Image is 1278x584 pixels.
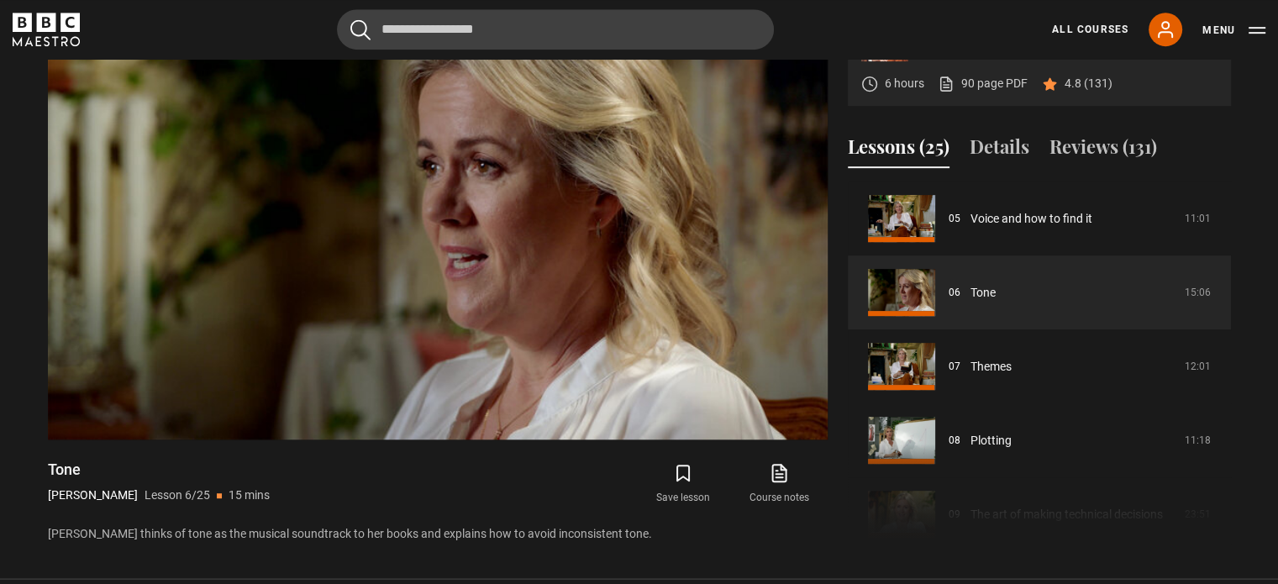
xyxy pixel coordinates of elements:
[635,460,731,508] button: Save lesson
[48,460,270,480] h1: Tone
[1052,22,1128,37] a: All Courses
[970,284,996,302] a: Tone
[13,13,80,46] svg: BBC Maestro
[1049,133,1157,168] button: Reviews (131)
[337,9,774,50] input: Search
[350,19,371,40] button: Submit the search query
[885,75,924,92] p: 6 hours
[145,487,210,504] p: Lesson 6/25
[1202,22,1265,39] button: Toggle navigation
[48,1,828,439] video-js: Video Player
[970,210,1092,228] a: Voice and how to find it
[731,460,827,508] a: Course notes
[229,487,270,504] p: 15 mins
[970,432,1012,450] a: Plotting
[938,75,1028,92] a: 90 page PDF
[848,133,949,168] button: Lessons (25)
[970,358,1012,376] a: Themes
[970,133,1029,168] button: Details
[1065,75,1112,92] p: 4.8 (131)
[48,525,828,543] p: [PERSON_NAME] thinks of tone as the musical soundtrack to her books and explains how to avoid inc...
[48,487,138,504] p: [PERSON_NAME]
